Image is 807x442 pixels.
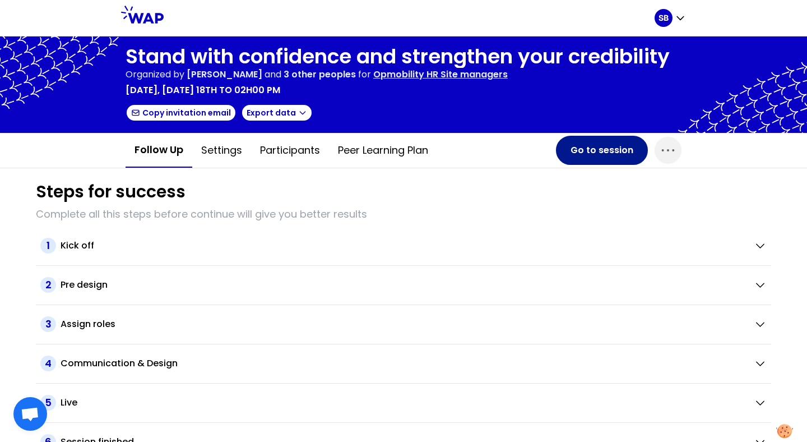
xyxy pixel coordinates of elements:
[358,68,371,81] p: for
[61,278,108,292] h2: Pre design
[655,9,686,27] button: SB
[251,133,329,167] button: Participants
[36,182,185,202] h1: Steps for success
[126,104,236,122] button: Copy invitation email
[284,68,356,81] span: 3 other peoples
[61,357,178,370] h2: Communication & Design
[40,238,767,254] button: 1Kick off
[187,68,356,81] p: and
[126,133,192,168] button: Follow up
[61,317,115,331] h2: Assign roles
[187,68,262,81] span: [PERSON_NAME]
[40,395,56,411] span: 5
[329,133,437,167] button: Peer learning plan
[658,12,669,24] p: SB
[40,356,56,371] span: 4
[40,395,767,411] button: 5Live
[40,277,56,293] span: 2
[40,316,56,332] span: 3
[61,396,77,409] h2: Live
[40,238,56,254] span: 1
[241,104,313,122] button: Export data
[126,68,184,81] p: Organized by
[40,356,767,371] button: 4Communication & Design
[556,136,648,165] button: Go to session
[373,68,508,81] p: Opmobility HR Site managers
[126,45,670,68] h1: Stand with confidence and strengthen your credibility
[192,133,251,167] button: Settings
[40,277,767,293] button: 2Pre design
[61,239,94,252] h2: Kick off
[126,84,280,97] p: [DATE], [DATE] 18th to 02h00 pm
[36,206,771,222] p: Complete all this steps before continue will give you better results
[13,397,47,431] div: Open chat
[40,316,767,332] button: 3Assign roles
